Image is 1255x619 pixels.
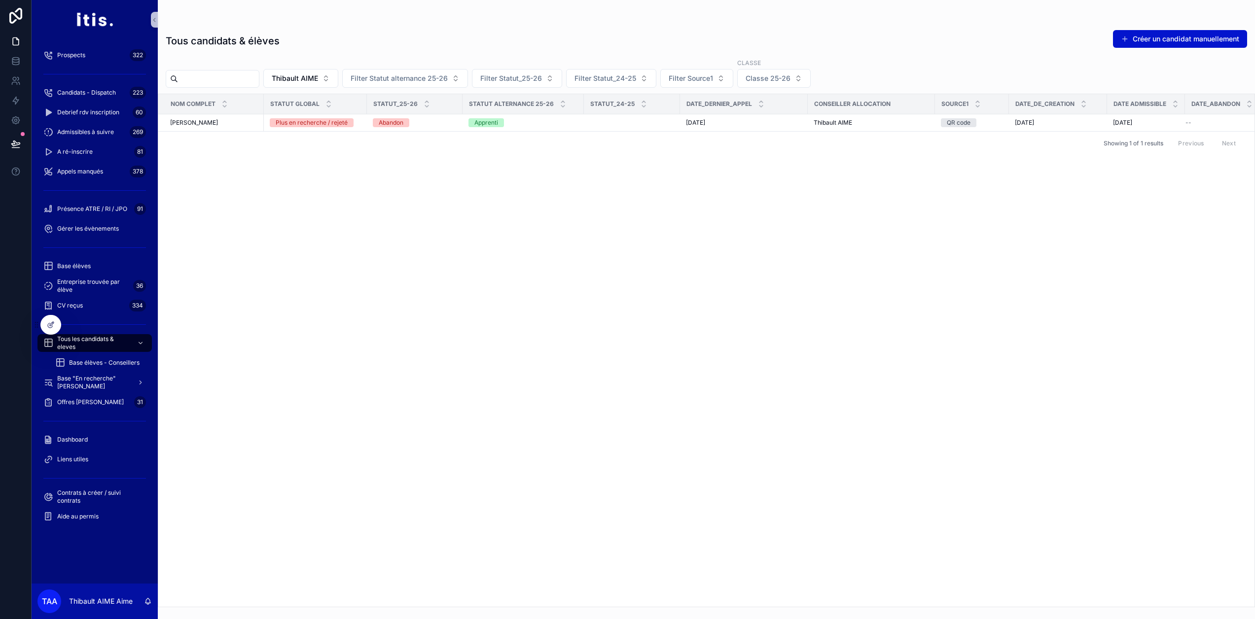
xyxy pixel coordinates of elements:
[1113,119,1132,127] span: [DATE]
[130,87,146,99] div: 223
[941,118,1003,127] a: QR code
[276,118,348,127] div: Plus en recherche / rejeté
[57,168,103,175] span: Appels manqués
[57,89,116,97] span: Candidats - Dispatch
[37,103,152,121] a: Debrief rdv inscription60
[130,166,146,177] div: 378
[32,39,158,538] div: scrollable content
[480,73,542,83] span: Filter Statut_25-26
[1015,119,1101,127] a: [DATE]
[468,118,578,127] a: Apprenti
[746,73,790,83] span: Classe 25-26
[686,119,802,127] a: [DATE]
[472,69,562,88] button: Select Button
[37,431,152,448] a: Dashboard
[134,146,146,158] div: 81
[1015,119,1034,127] span: [DATE]
[37,163,152,180] a: Appels manqués378
[57,513,99,520] span: Aide au permis
[57,148,93,156] span: A ré-inscrire
[941,100,968,108] span: Source1
[947,118,970,127] div: QR code
[1185,119,1247,127] a: --
[69,359,140,367] span: Base élèves - Conseillers
[37,257,152,275] a: Base élèves
[37,46,152,64] a: Prospects322
[263,69,338,88] button: Select Button
[351,73,448,83] span: Filter Statut alternance 25-26
[379,118,403,127] div: Abandon
[171,100,215,108] span: Nom complet
[37,334,152,352] a: Tous les candidats & eleves
[1113,100,1166,108] span: Date Admissible
[57,51,85,59] span: Prospects
[574,73,636,83] span: Filter Statut_24-25
[57,375,129,390] span: Base "En recherche" [PERSON_NAME]
[37,123,152,141] a: Admissibles à suivre269
[170,119,218,127] span: [PERSON_NAME]
[37,374,152,391] a: Base "En recherche" [PERSON_NAME]
[57,335,129,351] span: Tous les candidats & eleves
[814,100,891,108] span: Conseiller allocation
[814,119,929,127] a: Thibault AIME
[57,128,114,136] span: Admissibles à suivre
[57,262,91,270] span: Base élèves
[1113,119,1179,127] a: [DATE]
[1185,119,1191,127] span: --
[134,203,146,215] div: 91
[469,100,554,108] span: Statut alternance 25-26
[37,393,152,411] a: Offres [PERSON_NAME]31
[57,108,119,116] span: Debrief rdv inscription
[669,73,713,83] span: Filter Source1
[134,396,146,408] div: 31
[272,73,318,83] span: Thibault AIME
[1191,100,1240,108] span: Date_Abandon
[373,118,457,127] a: Abandon
[57,302,83,309] span: CV reçus
[130,49,146,61] div: 322
[1104,139,1163,147] span: Showing 1 of 1 results
[76,12,113,28] img: App logo
[166,34,280,48] h1: Tous candidats & élèves
[1015,100,1075,108] span: Date_de_creation
[37,508,152,525] a: Aide au permis
[37,220,152,238] a: Gérer les évènements
[590,100,635,108] span: Statut_24-25
[737,69,811,88] button: Select Button
[37,488,152,506] a: Contrats à créer / suivi contrats
[660,69,733,88] button: Select Button
[814,119,852,127] span: Thibault AIME
[57,225,119,233] span: Gérer les évènements
[57,278,129,294] span: Entreprise trouvée par élève
[37,297,152,314] a: CV reçus334
[270,100,320,108] span: Statut global
[474,118,498,127] div: Apprenti
[373,100,418,108] span: Statut_25-26
[37,143,152,161] a: A ré-inscrire81
[57,489,142,505] span: Contrats à créer / suivi contrats
[170,119,258,127] a: [PERSON_NAME]
[69,596,133,606] p: Thibault AIME Aime
[270,118,361,127] a: Plus en recherche / rejeté
[129,300,146,311] div: 334
[37,200,152,218] a: Présence ATRE / RI / JPO91
[133,106,146,118] div: 60
[566,69,656,88] button: Select Button
[49,354,152,372] a: Base élèves - Conseillers
[37,84,152,102] a: Candidats - Dispatch223
[342,69,468,88] button: Select Button
[686,100,752,108] span: Date_dernier_appel
[57,455,88,463] span: Liens utiles
[37,277,152,295] a: Entreprise trouvée par élève36
[37,450,152,468] a: Liens utiles
[1113,30,1247,48] button: Créer un candidat manuellement
[130,126,146,138] div: 269
[57,205,127,213] span: Présence ATRE / RI / JPO
[57,436,88,444] span: Dashboard
[133,280,146,292] div: 36
[686,119,705,127] span: [DATE]
[42,595,57,607] span: TAA
[57,398,124,406] span: Offres [PERSON_NAME]
[737,58,761,67] label: Classe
